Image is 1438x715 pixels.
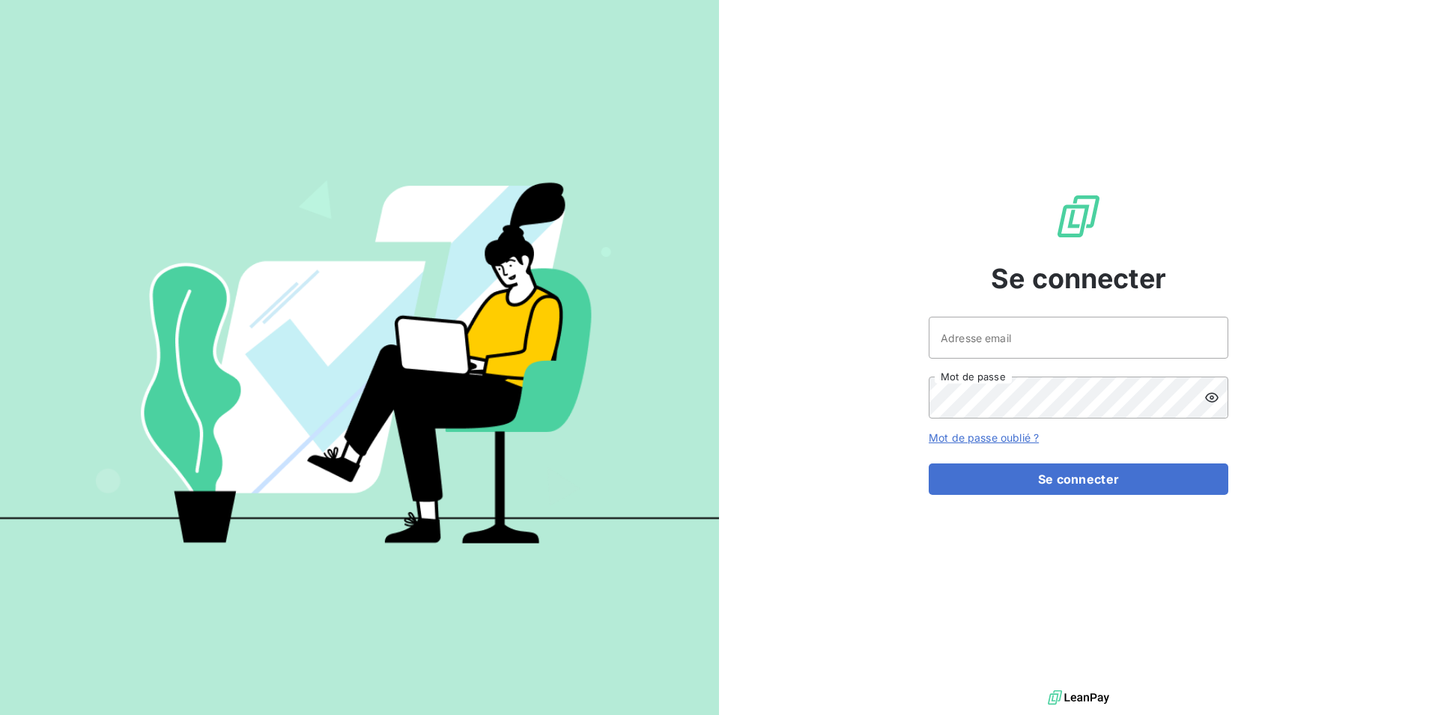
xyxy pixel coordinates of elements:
[1055,192,1102,240] img: Logo LeanPay
[929,317,1228,359] input: placeholder
[929,463,1228,495] button: Se connecter
[929,431,1039,444] a: Mot de passe oublié ?
[991,258,1166,299] span: Se connecter
[1048,687,1109,709] img: logo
